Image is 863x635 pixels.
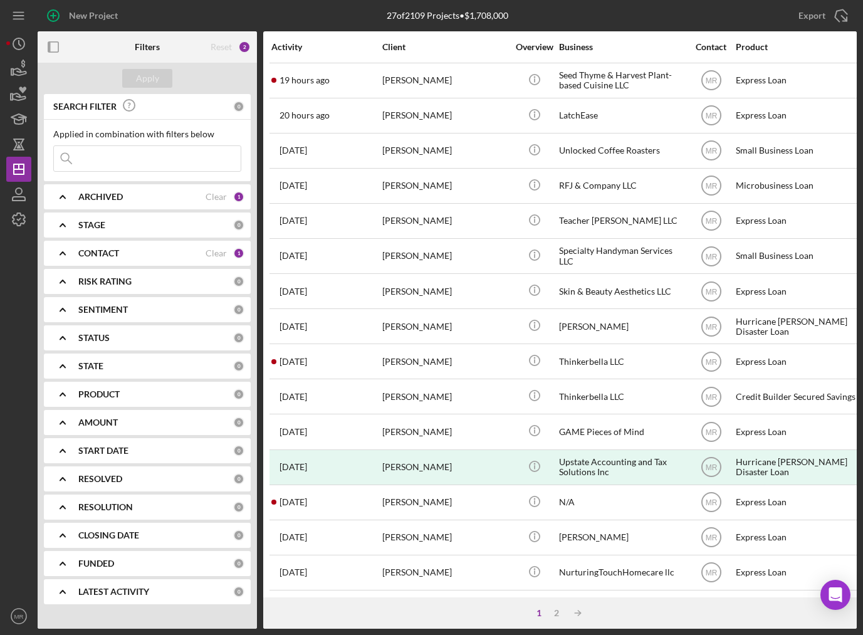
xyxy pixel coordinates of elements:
[280,532,307,542] time: 2025-07-17 09:40
[548,608,565,618] div: 2
[233,586,244,597] div: 0
[736,134,861,167] div: Small Business Loan
[382,204,508,238] div: [PERSON_NAME]
[233,219,244,231] div: 0
[233,558,244,569] div: 0
[78,248,119,258] b: CONTACT
[736,64,861,97] div: Express Loan
[736,556,861,589] div: Express Loan
[53,102,117,112] b: SEARCH FILTER
[382,169,508,202] div: [PERSON_NAME]
[78,446,128,456] b: START DATE
[233,101,244,112] div: 0
[233,360,244,372] div: 0
[736,415,861,448] div: Express Loan
[78,502,133,512] b: RESOLUTION
[382,99,508,132] div: [PERSON_NAME]
[736,521,861,554] div: Express Loan
[280,322,307,332] time: 2025-08-04 22:35
[233,473,244,485] div: 0
[688,42,735,52] div: Contact
[798,3,825,28] div: Export
[736,486,861,519] div: Express Loan
[233,332,244,344] div: 0
[280,286,307,297] time: 2025-08-07 15:17
[705,569,717,577] text: MR
[559,556,684,589] div: NurturingTouchHomecare llc
[736,451,861,484] div: Hurricane [PERSON_NAME] Disaster Loan
[280,357,307,367] time: 2025-08-04 13:55
[705,287,717,296] text: MR
[280,392,307,402] time: 2025-07-31 22:07
[736,380,861,413] div: Credit Builder Secured Savings
[736,169,861,202] div: Microbusiness Loan
[233,445,244,456] div: 0
[233,191,244,202] div: 1
[736,204,861,238] div: Express Loan
[705,322,717,331] text: MR
[382,591,508,624] div: [PERSON_NAME]
[705,182,717,191] text: MR
[559,134,684,167] div: Unlocked Coffee Roasters
[559,451,684,484] div: Upstate Accounting and Tax Solutions Inc
[233,530,244,541] div: 0
[736,345,861,378] div: Express Loan
[786,3,857,28] button: Export
[78,389,120,399] b: PRODUCT
[280,181,307,191] time: 2025-08-11 18:58
[280,567,307,577] time: 2025-07-15 21:47
[233,501,244,513] div: 0
[705,217,717,226] text: MR
[233,248,244,259] div: 1
[280,462,307,472] time: 2025-07-26 09:46
[382,451,508,484] div: [PERSON_NAME]
[78,192,123,202] b: ARCHIVED
[78,474,122,484] b: RESOLVED
[382,42,508,52] div: Client
[705,147,717,155] text: MR
[559,239,684,273] div: Specialty Handyman Services LLC
[382,521,508,554] div: [PERSON_NAME]
[736,275,861,308] div: Express Loan
[233,389,244,400] div: 0
[78,276,132,286] b: RISK RATING
[387,11,508,21] div: 27 of 2109 Projects • $1,708,000
[736,239,861,273] div: Small Business Loan
[280,216,307,226] time: 2025-08-11 15:25
[736,42,861,52] div: Product
[233,304,244,315] div: 0
[78,587,149,597] b: LATEST ACTIVITY
[559,486,684,519] div: N/A
[820,580,850,610] div: Open Intercom Messenger
[211,42,232,52] div: Reset
[280,251,307,261] time: 2025-08-07 17:33
[238,41,251,53] div: 2
[559,42,684,52] div: Business
[280,110,330,120] time: 2025-08-12 21:07
[78,361,103,371] b: STATE
[559,169,684,202] div: RFJ & Company LLC
[233,276,244,287] div: 0
[705,112,717,120] text: MR
[69,3,118,28] div: New Project
[705,533,717,542] text: MR
[78,559,114,569] b: FUNDED
[382,310,508,343] div: [PERSON_NAME]
[382,134,508,167] div: [PERSON_NAME]
[206,248,227,258] div: Clear
[122,69,172,88] button: Apply
[559,345,684,378] div: Thinkerbella LLC
[559,310,684,343] div: [PERSON_NAME]
[559,64,684,97] div: Seed Thyme & Harvest Plant-based Cuisine LLC
[382,275,508,308] div: [PERSON_NAME]
[705,76,717,85] text: MR
[559,521,684,554] div: [PERSON_NAME]
[559,415,684,448] div: GAME Pieces of Mind
[136,69,159,88] div: Apply
[559,275,684,308] div: Skin & Beauty Aesthetics LLC
[382,64,508,97] div: [PERSON_NAME]
[705,357,717,366] text: MR
[559,99,684,132] div: LatchEase
[511,42,558,52] div: Overview
[736,591,861,624] div: Microbusiness Start-Up Loan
